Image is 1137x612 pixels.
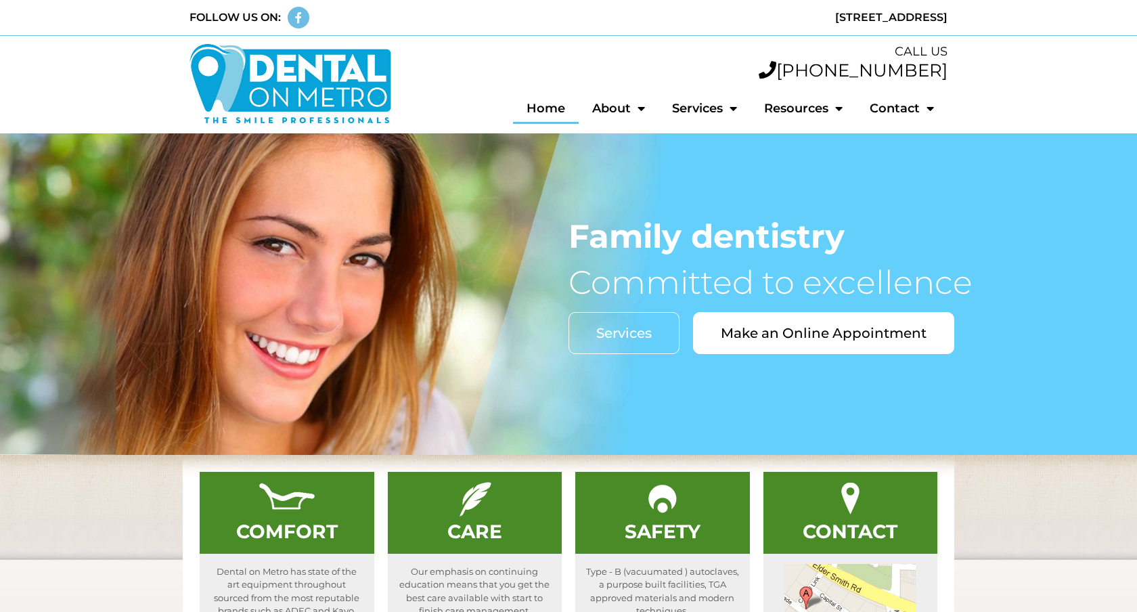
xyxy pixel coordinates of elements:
[625,520,700,543] a: SAFETY
[759,60,947,81] a: [PHONE_NUMBER]
[236,520,338,543] a: COMFORT
[447,520,502,543] a: CARE
[803,520,897,543] a: CONTACT
[659,93,751,124] a: Services
[568,312,679,354] a: Services
[568,266,1137,299] h1: Committed to excellence
[575,9,947,26] div: [STREET_ADDRESS]
[579,93,659,124] a: About
[189,9,281,26] div: FOLLOW US ON:
[568,220,1137,253] h1: Family dentistry
[856,93,947,124] a: Contact
[513,93,579,124] a: Home
[721,326,927,340] span: Make an Online Appointment
[751,93,856,124] a: Resources
[596,326,652,340] span: Services
[405,93,947,124] nav: Menu
[693,312,954,354] a: Make an Online Appointment
[405,43,947,61] div: CALL US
